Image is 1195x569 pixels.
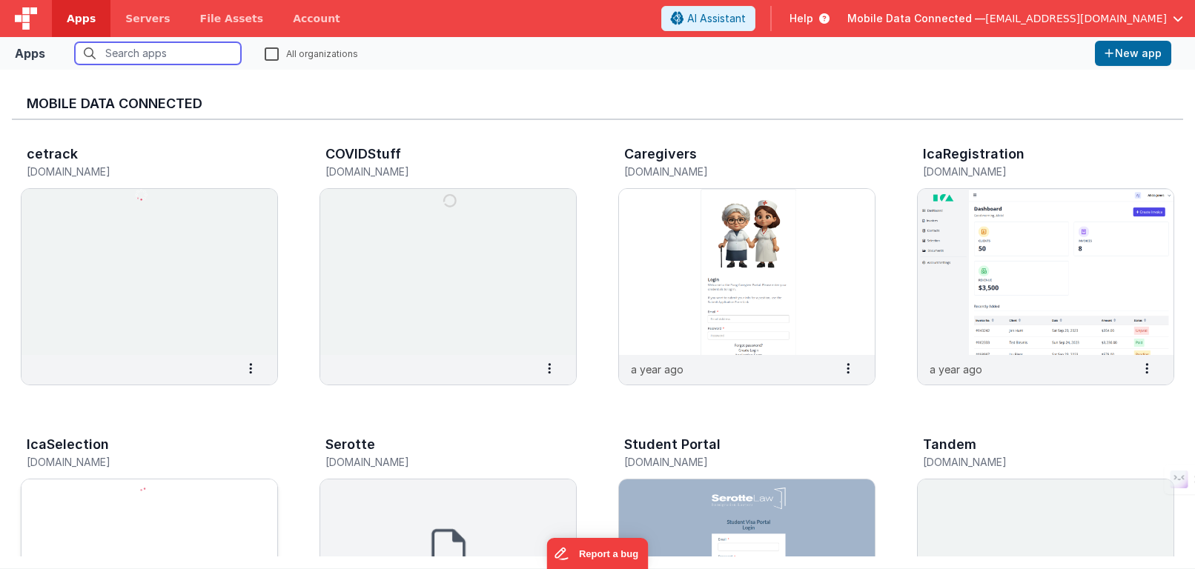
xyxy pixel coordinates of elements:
[923,166,1137,177] h5: [DOMAIN_NAME]
[1095,41,1171,66] button: New app
[624,437,721,452] h3: Student Portal
[923,456,1137,467] h5: [DOMAIN_NAME]
[27,147,78,162] h3: cetrack
[75,42,241,64] input: Search apps
[661,6,755,31] button: AI Assistant
[624,456,838,467] h5: [DOMAIN_NAME]
[923,147,1024,162] h3: IcaRegistration
[27,456,241,467] h5: [DOMAIN_NAME]
[265,46,358,60] label: All organizations
[985,11,1167,26] span: [EMAIL_ADDRESS][DOMAIN_NAME]
[200,11,264,26] span: File Assets
[790,11,813,26] span: Help
[125,11,170,26] span: Servers
[687,11,746,26] span: AI Assistant
[325,166,540,177] h5: [DOMAIN_NAME]
[923,437,976,452] h3: Tandem
[847,11,1183,26] button: Mobile Data Connected — [EMAIL_ADDRESS][DOMAIN_NAME]
[847,11,985,26] span: Mobile Data Connected —
[930,362,982,377] p: a year ago
[67,11,96,26] span: Apps
[325,456,540,467] h5: [DOMAIN_NAME]
[27,96,1168,111] h3: Mobile Data Connected
[325,147,401,162] h3: COVIDStuff
[631,362,683,377] p: a year ago
[27,437,109,452] h3: IcaSelection
[325,437,375,452] h3: Serotte
[15,44,45,62] div: Apps
[547,538,649,569] iframe: Marker.io feedback button
[27,166,241,177] h5: [DOMAIN_NAME]
[624,147,697,162] h3: Caregivers
[624,166,838,177] h5: [DOMAIN_NAME]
